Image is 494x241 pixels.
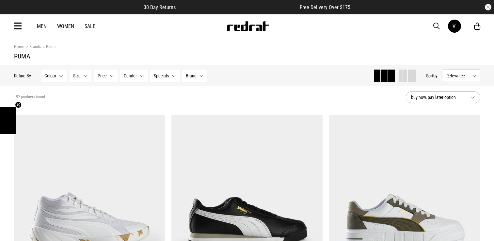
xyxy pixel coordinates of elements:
[24,44,41,50] a: Brands
[411,93,465,101] span: buy now, pay later option
[186,73,197,78] span: Brand
[446,73,470,78] span: Relevance
[150,70,180,82] button: Specials
[37,23,47,29] a: Men
[182,70,207,82] button: Brand
[41,70,67,82] button: Colour
[85,23,95,29] a: Sale
[406,91,480,103] button: buy now, pay later option
[44,73,56,78] span: Colour
[41,44,56,50] a: Puma
[226,21,269,31] img: Redrat logo
[15,102,22,108] button: Close teaser
[73,73,81,78] span: Size
[189,4,287,10] iframe: Customer reviews powered by Trustpilot
[426,72,438,80] button: Sortby
[14,95,45,100] span: 152 products found
[57,23,74,29] a: Women
[14,44,24,49] a: Home
[120,70,148,82] button: Gender
[433,73,438,78] span: by
[98,73,107,78] span: Price
[443,70,480,82] button: Relevance
[144,4,176,10] span: 30 Day Returns
[14,52,480,60] h1: Puma
[70,70,91,82] button: Size
[14,73,31,78] p: Refine By
[154,73,169,78] span: Specials
[453,23,456,29] div: V'
[94,70,118,82] button: Price
[300,4,350,10] span: Free Delivery Over $175
[124,73,137,78] span: Gender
